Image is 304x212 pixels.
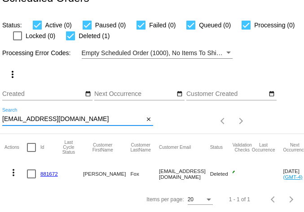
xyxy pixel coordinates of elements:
span: Processing Error Codes: [2,49,71,56]
button: Change sorting for Id [40,145,44,150]
input: Next Occurrence [94,91,175,98]
a: 881672 [40,171,58,177]
mat-icon: more_vert [8,167,19,178]
mat-icon: date_range [85,91,91,98]
mat-header-cell: Validation Checks [233,134,252,161]
span: Queued (0) [199,20,231,30]
span: Processing (0) [254,20,295,30]
input: Created [2,91,83,98]
mat-cell: Fox [130,161,159,187]
span: Active (0) [45,20,72,30]
button: Next page [232,112,250,130]
span: Deleted (1) [79,30,110,41]
span: Paused (0) [95,20,126,30]
mat-select: Items per page: [188,197,213,203]
input: Search [2,116,144,123]
mat-cell: [EMAIL_ADDRESS][DOMAIN_NAME] [159,161,210,187]
span: Locked (0) [26,30,55,41]
mat-header-cell: Actions [4,134,27,161]
mat-select: Filter by Processing Error Codes [82,48,233,59]
span: Failed (0) [149,20,176,30]
button: Change sorting for CustomerFirstName [83,143,122,152]
mat-icon: date_range [176,91,183,98]
mat-icon: more_vert [7,69,18,80]
mat-cell: [PERSON_NAME] [83,161,130,187]
a: (GMT-4) [283,174,303,180]
button: Change sorting for CustomerLastName [130,143,151,152]
button: Previous page [264,190,282,208]
div: 1 - 1 of 1 [229,196,250,203]
button: Change sorting for Status [210,145,223,150]
button: Clear [144,115,153,124]
div: Items per page: [146,196,184,203]
mat-icon: close [145,116,152,123]
span: Status: [2,22,22,29]
button: Change sorting for LastOccurrenceUtc [252,143,275,152]
button: Next page [282,190,300,208]
input: Customer Created [186,91,267,98]
mat-icon: date_range [269,91,275,98]
button: Change sorting for CustomerEmail [159,145,191,150]
span: Deleted [210,171,228,177]
button: Previous page [214,112,232,130]
span: 20 [188,196,194,203]
button: Change sorting for LastProcessingCycleId [62,140,75,155]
